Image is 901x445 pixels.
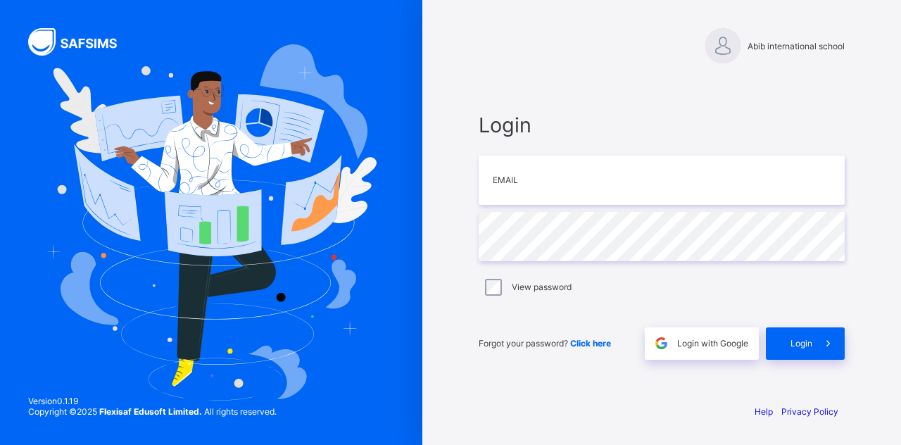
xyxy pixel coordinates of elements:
span: Login with Google [677,338,748,349]
span: Forgot your password? [479,338,611,349]
label: View password [512,282,572,292]
span: Login [790,338,812,349]
span: Version 0.1.19 [28,396,277,406]
a: Click here [570,338,611,349]
img: google.396cfc9801f0270233282035f929180a.svg [653,335,669,351]
img: SAFSIMS Logo [28,28,134,56]
img: Hero Image [46,44,377,401]
strong: Flexisaf Edusoft Limited. [99,406,202,417]
span: Copyright © 2025 All rights reserved. [28,406,277,417]
span: Login [479,113,845,137]
span: Abib international school [748,41,845,51]
a: Help [755,406,773,417]
a: Privacy Policy [781,406,838,417]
